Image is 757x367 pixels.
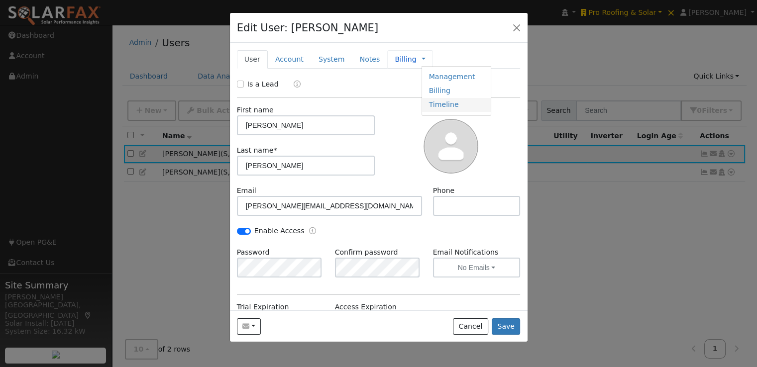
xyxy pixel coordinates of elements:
label: Phone [433,185,455,196]
span: Required [273,146,277,154]
a: System [311,50,352,69]
button: No Emails [433,258,521,277]
button: Save [492,318,521,335]
button: Cancel [453,318,488,335]
a: Timeline [422,98,491,112]
a: Account [268,50,311,69]
a: Lead [286,79,301,91]
label: Email [237,185,256,196]
label: Confirm password [335,247,398,258]
label: First name [237,105,274,115]
button: sal@strategicbrandskc.com [237,318,261,335]
label: Password [237,247,270,258]
a: Billing [422,84,491,98]
a: Management [422,70,491,84]
label: Trial Expiration [237,302,289,312]
input: Is a Lead [237,81,244,88]
label: Enable Access [254,226,305,236]
label: Email Notifications [433,247,521,258]
h4: Edit User: [PERSON_NAME] [237,20,379,36]
a: Enable Access [309,226,316,237]
label: Last name [237,145,277,156]
a: User [237,50,268,69]
label: Is a Lead [247,79,279,90]
label: Access Expiration [335,302,397,312]
a: Notes [352,50,387,69]
a: Billing [395,54,416,65]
